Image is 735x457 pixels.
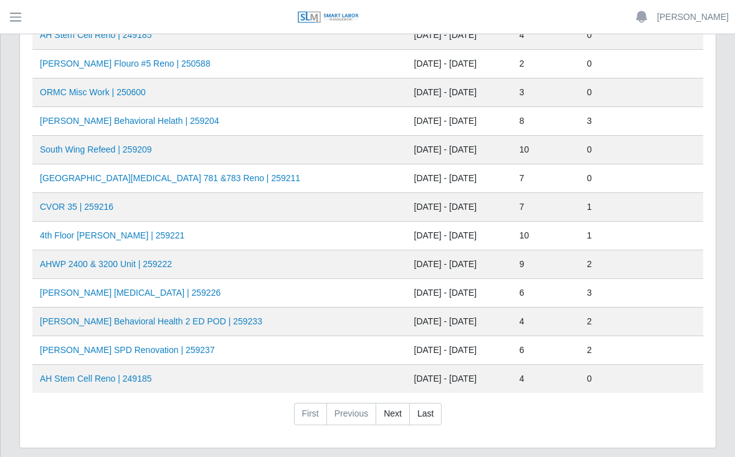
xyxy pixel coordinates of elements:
[32,403,703,435] nav: pagination
[512,136,579,164] td: 10
[512,21,579,50] td: 4
[579,78,703,107] td: 0
[407,164,512,193] td: [DATE] - [DATE]
[579,50,703,78] td: 0
[40,230,184,240] a: 4th Floor [PERSON_NAME] | 259221
[407,21,512,50] td: [DATE] - [DATE]
[407,193,512,222] td: [DATE] - [DATE]
[407,336,512,365] td: [DATE] - [DATE]
[512,308,579,336] td: 4
[407,308,512,336] td: [DATE] - [DATE]
[512,193,579,222] td: 7
[579,250,703,279] td: 2
[512,50,579,78] td: 2
[579,107,703,136] td: 3
[579,164,703,193] td: 0
[512,336,579,365] td: 6
[579,336,703,365] td: 2
[40,59,211,68] a: [PERSON_NAME] Flouro #5 Reno | 250588
[407,365,512,393] td: [DATE] - [DATE]
[407,222,512,250] td: [DATE] - [DATE]
[40,30,152,40] a: AH Stem Cell Reno | 249185
[40,316,262,326] a: [PERSON_NAME] Behavioral Health 2 ED POD | 259233
[512,365,579,393] td: 4
[409,403,442,425] a: Last
[512,78,579,107] td: 3
[40,173,300,183] a: [GEOGRAPHIC_DATA][MEDICAL_DATA] 781 &783 Reno | 259211
[657,11,729,24] a: [PERSON_NAME]
[579,193,703,222] td: 1
[512,222,579,250] td: 10
[40,202,113,212] a: CVOR 35 | 259216
[40,259,172,269] a: AHWP 2400 & 3200 Unit | 259222
[407,279,512,308] td: [DATE] - [DATE]
[407,136,512,164] td: [DATE] - [DATE]
[40,144,152,154] a: South Wing Refeed | 259209
[512,164,579,193] td: 7
[512,107,579,136] td: 8
[40,116,219,126] a: [PERSON_NAME] Behavioral Helath | 259204
[407,50,512,78] td: [DATE] - [DATE]
[40,345,215,355] a: [PERSON_NAME] SPD Renovation | 259237
[512,279,579,308] td: 6
[40,87,146,97] a: ORMC Misc Work | 250600
[579,136,703,164] td: 0
[407,107,512,136] td: [DATE] - [DATE]
[40,374,152,384] a: AH Stem Cell Reno | 249185
[297,11,359,24] img: SLM Logo
[407,250,512,279] td: [DATE] - [DATE]
[40,288,220,298] a: [PERSON_NAME] [MEDICAL_DATA] | 259226
[579,308,703,336] td: 2
[579,279,703,308] td: 3
[512,250,579,279] td: 9
[407,78,512,107] td: [DATE] - [DATE]
[579,222,703,250] td: 1
[376,403,410,425] a: Next
[579,365,703,393] td: 0
[579,21,703,50] td: 0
